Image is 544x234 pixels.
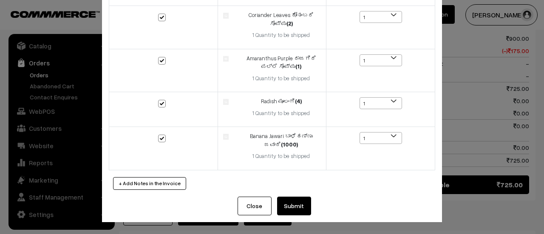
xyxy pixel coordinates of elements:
[241,152,321,161] div: 1 Quantity to be shipped
[241,74,321,83] div: 1 Quantity to be shipped
[360,55,402,67] span: 1
[223,56,229,62] img: product.jpg
[295,63,301,70] strong: (1)
[360,11,402,23] span: 1
[241,11,321,28] div: Coriander Leaves ಕೋತಂಬರಿ ಸೊಪ್ಪು
[360,133,402,144] span: 1
[113,177,186,190] button: + Add Notes in the Invoice
[277,197,311,215] button: Submit
[295,98,302,104] strong: (4)
[241,132,321,149] div: Banana Jawari ಬಾಳೆಹಣ್ಣು ಜವಾರಿ
[223,13,229,18] img: product.jpg
[241,54,321,71] div: Amaranthus Purple ರಾಜಗಿರಿ ಪಲ್ಲೆ ಸೊಪ್ಪು
[238,197,272,215] button: Close
[360,98,402,110] span: 1
[223,99,229,104] img: product.jpg
[360,54,402,66] span: 1
[360,132,402,144] span: 1
[241,31,321,39] div: 1 Quantity to be shipped
[241,109,321,118] div: 1 Quantity to be shipped
[281,141,298,148] strong: (1000)
[360,97,402,109] span: 1
[223,134,229,139] img: product.jpg
[286,20,293,27] strong: (2)
[241,97,321,106] div: Radish ಮೂಲಂಗಿ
